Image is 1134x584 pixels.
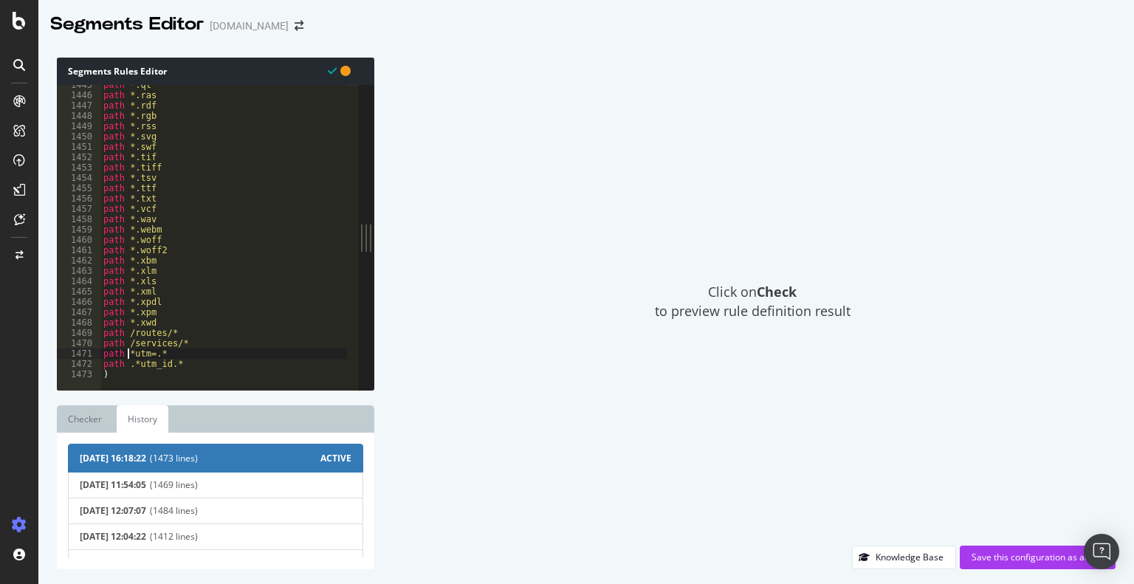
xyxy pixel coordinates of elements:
span: (1469 lines) [150,480,351,490]
span: Syntax is valid [328,63,337,78]
div: 1460 [57,235,101,245]
div: 1445 [57,80,101,90]
div: 1472 [57,359,101,369]
div: 1446 [57,90,101,100]
span: Click on to preview rule definition result [655,283,850,320]
div: 1452 [57,152,101,162]
div: 1465 [57,286,101,297]
div: 1473 [57,369,101,379]
button: [DATE] 12:07:07(1484 lines) [68,498,363,524]
button: Knowledge Base [852,546,956,569]
span: [DATE] 11:54:05 [80,480,146,490]
span: You have unsaved modifications [340,63,351,78]
div: 1453 [57,162,101,173]
div: arrow-right-arrow-left [295,21,303,31]
div: 1471 [57,348,101,359]
span: [DATE] 11:09:29 [80,557,146,568]
div: 1464 [57,276,101,286]
span: [DATE] 12:04:22 [80,532,146,542]
div: 1461 [57,245,101,255]
div: 1447 [57,100,101,111]
div: 1455 [57,183,101,193]
span: [DATE] 12:07:07 [80,506,146,516]
span: (1484 lines) [150,506,351,516]
a: History [117,405,168,433]
span: ACTIVE [320,452,351,464]
span: (1473 lines) [150,452,320,464]
a: Checker [57,405,113,433]
div: 1469 [57,328,101,338]
div: 1468 [57,317,101,328]
div: 1458 [57,214,101,224]
button: Save this configuration as active [960,546,1116,569]
div: Segments Rules Editor [57,58,374,85]
div: 1459 [57,224,101,235]
span: (1412 lines) [150,532,351,542]
div: 1449 [57,121,101,131]
div: 1463 [57,266,101,276]
div: 1462 [57,255,101,266]
button: [DATE] 11:54:05(1469 lines) [68,472,363,498]
div: 1454 [57,173,101,183]
button: [DATE] 12:04:22(1412 lines) [68,523,363,550]
span: [DATE] 16:18:22 [80,452,146,464]
div: 1450 [57,131,101,142]
div: Knowledge Base [876,551,944,563]
div: Open Intercom Messenger [1084,534,1119,569]
div: Segments Editor [50,12,204,37]
a: Knowledge Base [852,551,956,563]
span: (1041 lines) [150,557,351,568]
div: 1451 [57,142,101,152]
div: 1456 [57,193,101,204]
div: 1466 [57,297,101,307]
div: Save this configuration as active [972,551,1104,563]
div: [DOMAIN_NAME] [210,18,289,33]
div: 1470 [57,338,101,348]
div: 1457 [57,204,101,214]
strong: Check [757,283,797,300]
div: 1448 [57,111,101,121]
button: [DATE] 11:09:29(1041 lines) [68,549,363,576]
div: 1467 [57,307,101,317]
